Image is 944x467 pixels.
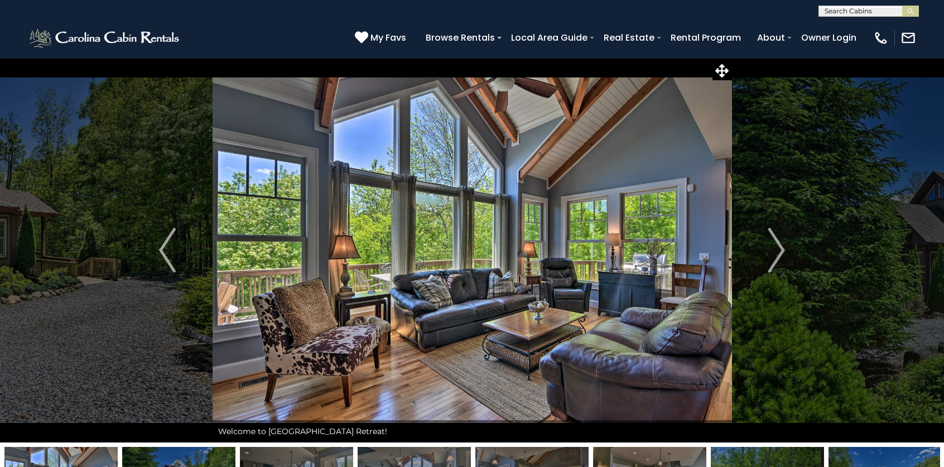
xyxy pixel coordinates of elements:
[731,58,822,442] button: Next
[752,28,791,47] a: About
[505,28,593,47] a: Local Area Guide
[900,30,916,46] img: mail-regular-white.png
[213,420,732,442] div: Welcome to [GEOGRAPHIC_DATA] Retreat!
[665,28,746,47] a: Rental Program
[420,28,500,47] a: Browse Rentals
[28,27,182,49] img: White-1-2.png
[159,228,176,273] img: arrow
[873,30,889,46] img: phone-regular-white.png
[598,28,660,47] a: Real Estate
[796,28,862,47] a: Owner Login
[355,31,409,45] a: My Favs
[768,228,785,273] img: arrow
[122,58,213,442] button: Previous
[370,31,406,45] span: My Favs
